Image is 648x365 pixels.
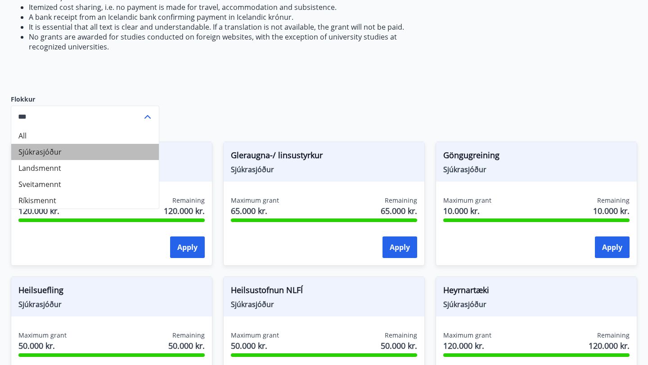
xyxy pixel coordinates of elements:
[443,165,630,174] span: Sjúkrasjóður
[172,196,205,205] span: Remaining
[18,205,67,217] span: 120.000 kr.
[11,176,159,192] li: Sveitamennt
[11,95,159,104] label: Flokkur
[385,331,417,340] span: Remaining
[597,196,630,205] span: Remaining
[172,331,205,340] span: Remaining
[231,331,279,340] span: Maximum grant
[29,12,436,22] li: A bank receipt from an Icelandic bank confirming payment in Icelandic krónur.
[443,205,491,217] span: 10.000 kr.
[231,149,417,165] span: Gleraugna-/ linsustyrkur
[11,160,159,176] li: Landsmennt
[382,236,417,258] button: Apply
[29,32,436,52] li: No grants are awarded for studies conducted on foreign websites, with the exception of university...
[381,340,417,352] span: 50.000 kr.
[443,299,630,309] span: Sjúkrasjóður
[168,340,205,352] span: 50.000 kr.
[231,284,417,299] span: Heilsustofnun NLFÍ
[443,340,491,352] span: 120.000 kr.
[231,299,417,309] span: Sjúkrasjóður
[597,331,630,340] span: Remaining
[385,196,417,205] span: Remaining
[443,149,630,165] span: Göngugreining
[29,2,436,12] li: Itemized cost sharing, i.e. no payment is made for travel, accommodation and subsistence.
[18,340,67,352] span: 50.000 kr.
[18,331,67,340] span: Maximum grant
[18,284,205,299] span: Heilsuefling
[381,205,417,217] span: 65.000 kr.
[443,331,491,340] span: Maximum grant
[595,236,630,258] button: Apply
[231,205,279,217] span: 65.000 kr.
[589,340,630,352] span: 120.000 kr.
[11,128,159,144] li: All
[170,236,205,258] button: Apply
[231,340,279,352] span: 50.000 kr.
[11,192,159,209] li: Ríkismennt
[231,165,417,174] span: Sjúkrasjóður
[231,196,279,205] span: Maximum grant
[18,299,205,309] span: Sjúkrasjóður
[443,284,630,299] span: Heyrnartæki
[593,205,630,217] span: 10.000 kr.
[29,22,436,32] li: It is essential that all text is clear and understandable. If a translation is not available, the...
[443,196,491,205] span: Maximum grant
[164,205,205,217] span: 120.000 kr.
[11,144,159,160] li: Sjúkrasjóður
